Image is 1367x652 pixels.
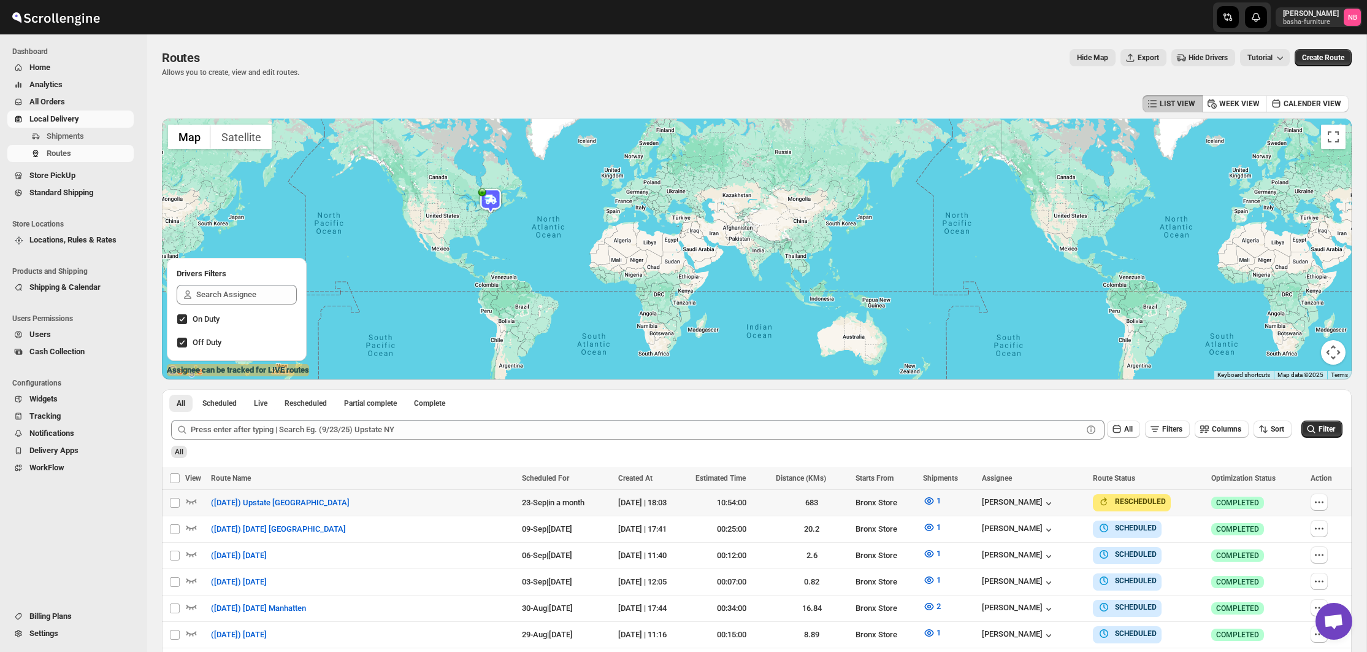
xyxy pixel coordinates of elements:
span: Distance (KMs) [776,474,826,483]
img: Google [165,363,205,379]
button: Filter [1301,421,1342,438]
span: Tracking [29,411,61,421]
span: ([DATE]) Upstate [GEOGRAPHIC_DATA] [211,497,350,509]
span: 29-Aug | [DATE] [522,630,573,639]
button: [PERSON_NAME] [982,576,1055,589]
span: 1 [936,549,941,558]
button: 1 [916,518,948,537]
span: Store Locations [12,219,139,229]
button: ([DATE]) [DATE] [204,546,274,565]
span: Routes [162,50,200,65]
span: 1 [936,628,941,637]
div: [DATE] | 11:40 [618,549,688,562]
span: Estimated Time [695,474,746,483]
div: [DATE] | 17:44 [618,602,688,615]
span: Scheduled For [522,474,569,483]
button: [PERSON_NAME] [982,629,1055,642]
span: 1 [936,575,941,584]
button: SCHEDULED [1098,627,1157,640]
button: SCHEDULED [1098,522,1157,534]
span: COMPLETED [1216,524,1259,534]
span: Partial complete [344,398,397,408]
span: Scheduled [202,398,237,408]
span: Export [1138,53,1159,63]
button: [PERSON_NAME] [982,497,1055,510]
span: Created At [618,474,653,483]
button: Widgets [7,390,134,408]
span: Configurations [12,378,139,388]
div: [DATE] | 11:16 [618,629,688,641]
button: Export [1120,49,1166,66]
button: Locations, Rules & Rates [7,231,134,249]
div: 16.84 [776,602,848,615]
span: Locations, Rules & Rates [29,235,117,244]
span: Map data ©2025 [1277,371,1323,378]
span: Products and Shipping [12,266,139,276]
button: ([DATE]) [DATE] [GEOGRAPHIC_DATA] [204,519,353,539]
button: Tutorial [1240,49,1290,66]
span: ([DATE]) [DATE] [211,549,267,562]
div: 10:54:00 [695,497,768,509]
span: Off Duty [193,338,221,347]
button: [PERSON_NAME] [982,550,1055,562]
span: Sort [1271,425,1284,433]
div: 00:34:00 [695,602,768,615]
span: Shipments [923,474,958,483]
button: Cash Collection [7,343,134,360]
button: Billing Plans [7,608,134,625]
div: 8.89 [776,629,848,641]
div: 00:12:00 [695,549,768,562]
button: Delivery Apps [7,442,134,459]
label: Assignee can be tracked for LIVE routes [167,364,309,376]
span: Route Name [211,474,251,483]
button: SCHEDULED [1098,601,1157,613]
button: Toggle fullscreen view [1321,125,1346,149]
span: Settings [29,629,58,638]
span: Local Delivery [29,114,79,123]
b: SCHEDULED [1115,550,1157,559]
b: RESCHEDULED [1115,497,1166,506]
button: Home [7,59,134,76]
button: Map action label [1070,49,1116,66]
span: Filter [1319,425,1335,433]
span: Users Permissions [12,314,139,324]
div: Bronx Store [856,576,916,588]
span: COMPLETED [1216,498,1259,508]
text: NB [1348,14,1357,21]
span: Notifications [29,429,74,438]
div: Bronx Store [856,523,916,535]
button: CALENDER VIEW [1266,95,1349,112]
span: Analytics [29,80,63,89]
button: All [1107,421,1140,438]
span: WEEK VIEW [1219,99,1260,109]
button: ([DATE]) [DATE] [204,572,274,592]
span: Starts From [856,474,894,483]
span: All [1124,425,1133,433]
span: Hide Map [1077,53,1108,63]
input: Press enter after typing | Search Eg. (9/23/25) Upstate NY [191,420,1082,440]
button: Create Route [1295,49,1352,66]
button: Shipping & Calendar [7,279,134,296]
span: All [175,448,183,456]
button: Show street map [168,125,211,149]
span: ([DATE]) [DATE] [211,629,267,641]
span: Live [254,398,267,408]
span: View [185,474,201,483]
button: 1 [916,544,948,564]
b: SCHEDULED [1115,524,1157,532]
div: Bronx Store [856,602,916,615]
span: Widgets [29,394,58,403]
span: Store PickUp [29,171,75,180]
button: SCHEDULED [1098,575,1157,587]
span: COMPLETED [1216,603,1259,613]
span: 1 [936,522,941,532]
div: 00:25:00 [695,523,768,535]
span: Columns [1212,425,1241,433]
button: Routes [7,145,134,162]
button: [PERSON_NAME] [982,603,1055,615]
span: Assignee [982,474,1012,483]
span: COMPLETED [1216,630,1259,640]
